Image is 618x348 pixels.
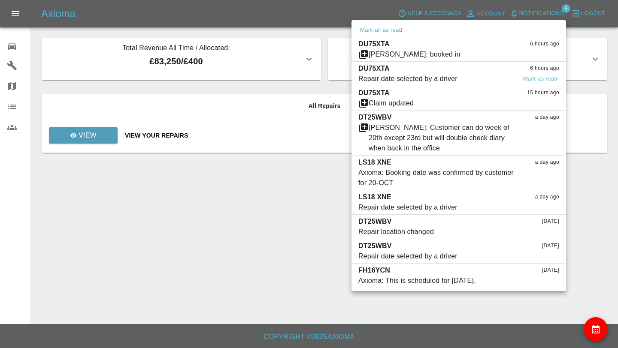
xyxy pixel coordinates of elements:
[535,193,559,201] span: a day ago
[530,64,559,73] span: 6 hours ago
[358,39,390,49] p: DU75XTA
[535,113,559,122] span: a day ago
[369,49,460,60] div: [PERSON_NAME]: booked in
[358,202,457,213] div: Repair date selected by a driver
[358,251,457,261] div: Repair date selected by a driver
[369,123,516,153] div: [PERSON_NAME]: Customer can do week of 20th except 23rd but will double check diary when back in ...
[358,74,457,84] div: Repair date selected by a driver
[542,217,559,226] span: [DATE]
[358,157,391,168] p: LS18 XNE
[358,112,392,123] p: DT25WBV
[358,25,404,35] button: Mark all as read
[358,276,476,286] div: Axioma: This is scheduled for [DATE].
[369,98,414,108] div: Claim updated
[358,63,390,74] p: DU75XTA
[527,89,559,97] span: 15 hours ago
[358,192,391,202] p: LS18 XNE
[358,168,516,188] div: Axioma: Booking date was confirmed by customer for 20-OCT
[521,74,559,84] button: Mark as read
[358,265,390,276] p: FH16YCN
[542,242,559,250] span: [DATE]
[358,88,390,98] p: DU75XTA
[542,266,559,275] span: [DATE]
[358,216,392,227] p: DT25WBV
[358,227,434,237] div: Repair location changed
[358,241,392,251] p: DT25WBV
[535,158,559,167] span: a day ago
[530,40,559,48] span: 6 hours ago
